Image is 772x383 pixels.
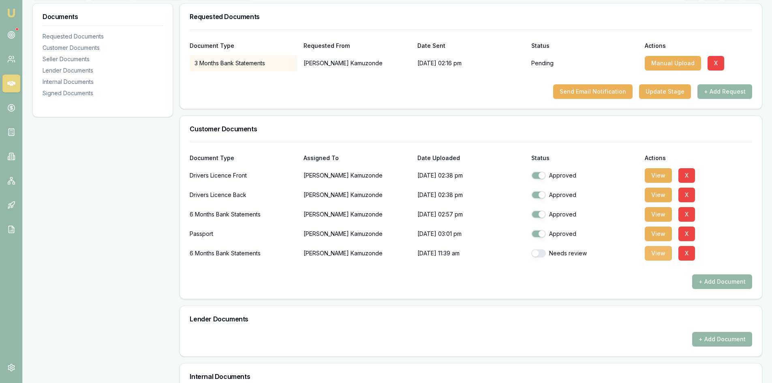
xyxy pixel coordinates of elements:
[43,32,163,41] div: Requested Documents
[304,55,411,71] p: [PERSON_NAME] Kamuzonde
[190,13,752,20] h3: Requested Documents
[304,155,411,161] div: Assigned To
[6,8,16,18] img: emu-icon-u.png
[531,43,639,49] div: Status
[697,84,752,99] button: + Add Request
[645,188,672,202] button: View
[190,226,297,242] div: Passport
[417,43,525,49] div: Date Sent
[417,187,525,203] p: [DATE] 02:38 pm
[553,84,633,99] button: Send Email Notification
[417,155,525,161] div: Date Uploaded
[531,191,639,199] div: Approved
[304,226,411,242] p: [PERSON_NAME] Kamuzonde
[417,55,525,71] div: [DATE] 02:16 pm
[692,274,752,289] button: + Add Document
[531,155,639,161] div: Status
[190,167,297,184] div: Drivers Licence Front
[678,227,695,241] button: X
[678,207,695,222] button: X
[190,187,297,203] div: Drivers Licence Back
[645,246,672,261] button: View
[304,206,411,223] p: [PERSON_NAME] Kamuzonde
[190,245,297,261] div: 6 Months Bank Statements
[678,168,695,183] button: X
[417,167,525,184] p: [DATE] 02:38 pm
[304,245,411,261] p: [PERSON_NAME] Kamuzonde
[43,55,163,63] div: Seller Documents
[190,373,752,380] h3: Internal Documents
[645,155,752,161] div: Actions
[531,59,554,67] p: Pending
[417,245,525,261] p: [DATE] 11:39 am
[190,55,297,71] div: 3 Months Bank Statements
[304,167,411,184] p: [PERSON_NAME] Kamuzonde
[645,227,672,241] button: View
[304,43,411,49] div: Requested From
[531,249,639,257] div: Needs review
[417,226,525,242] p: [DATE] 03:01 pm
[43,13,163,20] h3: Documents
[43,44,163,52] div: Customer Documents
[645,207,672,222] button: View
[708,56,724,71] button: X
[678,188,695,202] button: X
[645,168,672,183] button: View
[304,187,411,203] p: [PERSON_NAME] Kamuzonde
[417,206,525,223] p: [DATE] 02:57 pm
[531,210,639,218] div: Approved
[645,43,752,49] div: Actions
[645,56,701,71] button: Manual Upload
[531,230,639,238] div: Approved
[678,246,695,261] button: X
[190,43,297,49] div: Document Type
[639,84,691,99] button: Update Stage
[190,155,297,161] div: Document Type
[531,171,639,180] div: Approved
[692,332,752,347] button: + Add Document
[43,78,163,86] div: Internal Documents
[190,206,297,223] div: 6 Months Bank Statements
[43,66,163,75] div: Lender Documents
[190,126,752,132] h3: Customer Documents
[43,89,163,97] div: Signed Documents
[190,316,752,322] h3: Lender Documents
